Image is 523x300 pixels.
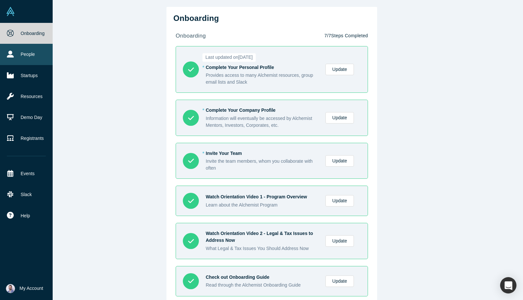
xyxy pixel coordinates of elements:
[206,72,319,86] div: Provides access to many Alchemist resources, group email lists and Slack
[206,150,319,157] div: Invite Your Team
[206,115,319,129] div: Information will eventually be accessed by Alchemist Mentors, Investors, Corporates, etc.
[173,14,370,23] h2: Onboarding
[176,33,206,39] strong: onboarding
[325,235,354,247] a: Update
[324,32,368,39] p: 7 / 7 Steps Completed
[206,202,319,208] div: Learn about the Alchemist Program
[206,274,319,281] div: Check out Onboarding Guide
[6,284,15,293] img: Sam Jadali's Account
[325,195,354,207] a: Update
[206,193,319,200] div: Watch Orientation Video 1 - Program Overview
[206,64,319,71] div: Complete Your Personal Profile
[325,112,354,124] a: Update
[325,155,354,167] a: Update
[21,212,30,219] span: Help
[202,53,256,62] span: Last updated on [DATE]
[6,284,43,293] button: My Account
[6,7,15,16] img: Alchemist Vault Logo
[20,285,43,292] span: My Account
[325,64,354,75] a: Update
[325,275,354,287] a: Update
[206,245,319,252] div: What Legal & Tax Issues You Should Address Now
[206,158,319,172] div: Invite the team members, whom you collaborate with often
[206,230,319,244] div: Watch Orientation Video 2 - Legal & Tax Issues to Address Now
[206,282,319,289] div: Read through the Alchemist Onboarding Guide
[206,107,319,114] div: Complete Your Company Profile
